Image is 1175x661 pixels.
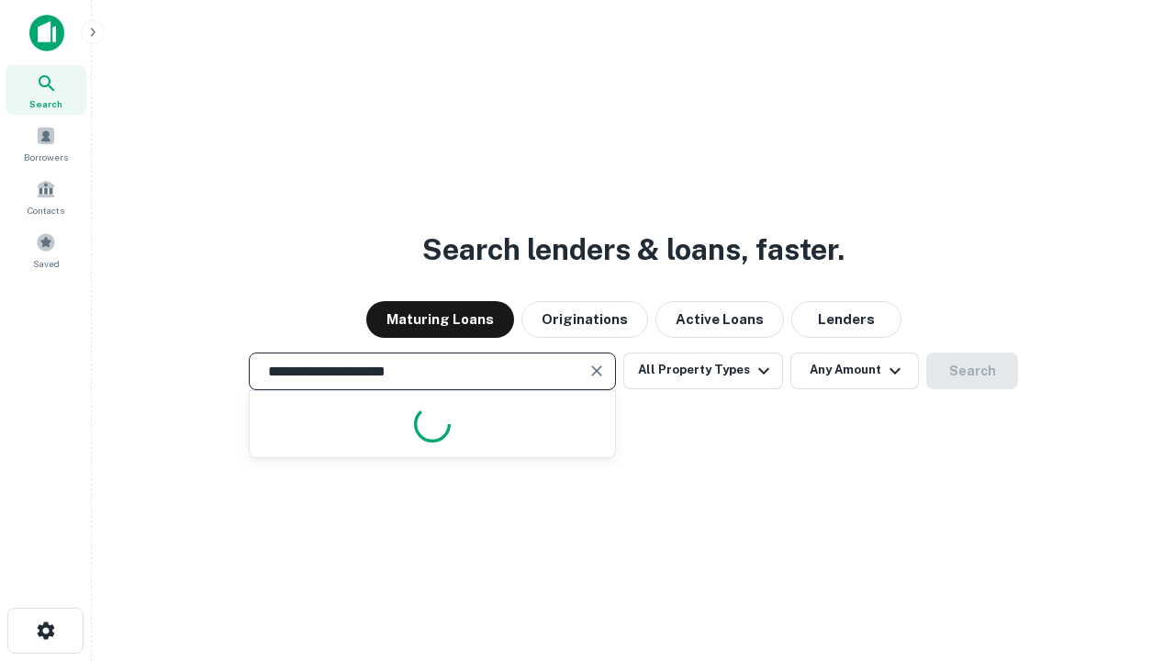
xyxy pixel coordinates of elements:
[6,225,86,274] a: Saved
[791,301,901,338] button: Lenders
[790,353,919,389] button: Any Amount
[6,118,86,168] a: Borrowers
[6,65,86,115] a: Search
[366,301,514,338] button: Maturing Loans
[28,203,64,218] span: Contacts
[29,15,64,51] img: capitalize-icon.png
[655,301,784,338] button: Active Loans
[422,228,845,272] h3: Search lenders & loans, faster.
[6,172,86,221] a: Contacts
[29,96,62,111] span: Search
[584,358,610,384] button: Clear
[1083,514,1175,602] iframe: Chat Widget
[521,301,648,338] button: Originations
[623,353,783,389] button: All Property Types
[24,150,68,164] span: Borrowers
[33,256,60,271] span: Saved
